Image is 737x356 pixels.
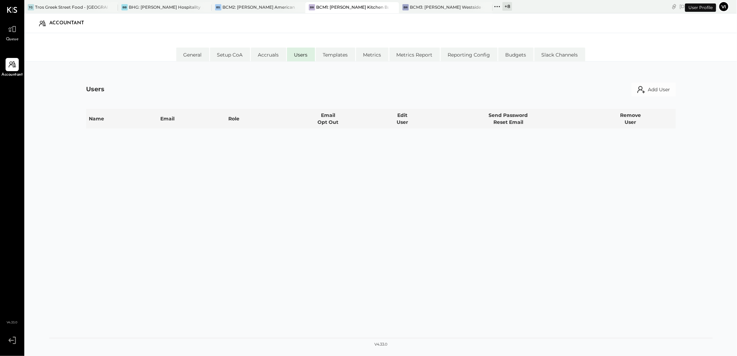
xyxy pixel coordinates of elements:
div: [DATE] [679,3,717,10]
div: TG [28,4,34,10]
th: Email Opt Out [283,109,373,128]
th: Role [226,109,283,128]
div: Accountant [49,18,91,29]
li: Slack Channels [534,48,585,61]
li: Reporting Config [441,48,498,61]
div: Tros Greek Street Food - [GEOGRAPHIC_DATA] [35,4,108,10]
div: BB [121,4,128,10]
li: Budgets [498,48,534,61]
li: Setup CoA [210,48,250,61]
li: Metrics [356,48,389,61]
div: BHG: [PERSON_NAME] Hospitality Group, LLC [129,4,201,10]
div: v 4.33.0 [375,342,388,347]
th: Email [158,109,226,128]
th: Send Password Reset Email [432,109,585,128]
li: General [176,48,209,61]
button: Add User [632,83,676,96]
div: BS [215,4,221,10]
button: Vi [718,1,729,12]
a: Accountant [0,58,24,78]
li: Accruals [251,48,286,61]
span: Queue [6,36,19,43]
li: Users [287,48,315,61]
div: BCM1: [PERSON_NAME] Kitchen Bar Market [316,4,389,10]
th: Remove User [585,109,676,128]
div: copy link [671,3,678,10]
div: BR [309,4,315,10]
div: Users [86,85,104,94]
div: + 8 [502,2,512,11]
a: Queue [0,23,24,43]
div: BR [403,4,409,10]
li: Templates [316,48,355,61]
div: User Profile [685,3,716,12]
span: Accountant [2,72,23,78]
div: BCM3: [PERSON_NAME] Westside Grill [410,4,482,10]
li: Metrics Report [389,48,440,61]
div: BCM2: [PERSON_NAME] American Cooking [222,4,295,10]
th: Edit User [373,109,432,128]
th: Name [86,109,158,128]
